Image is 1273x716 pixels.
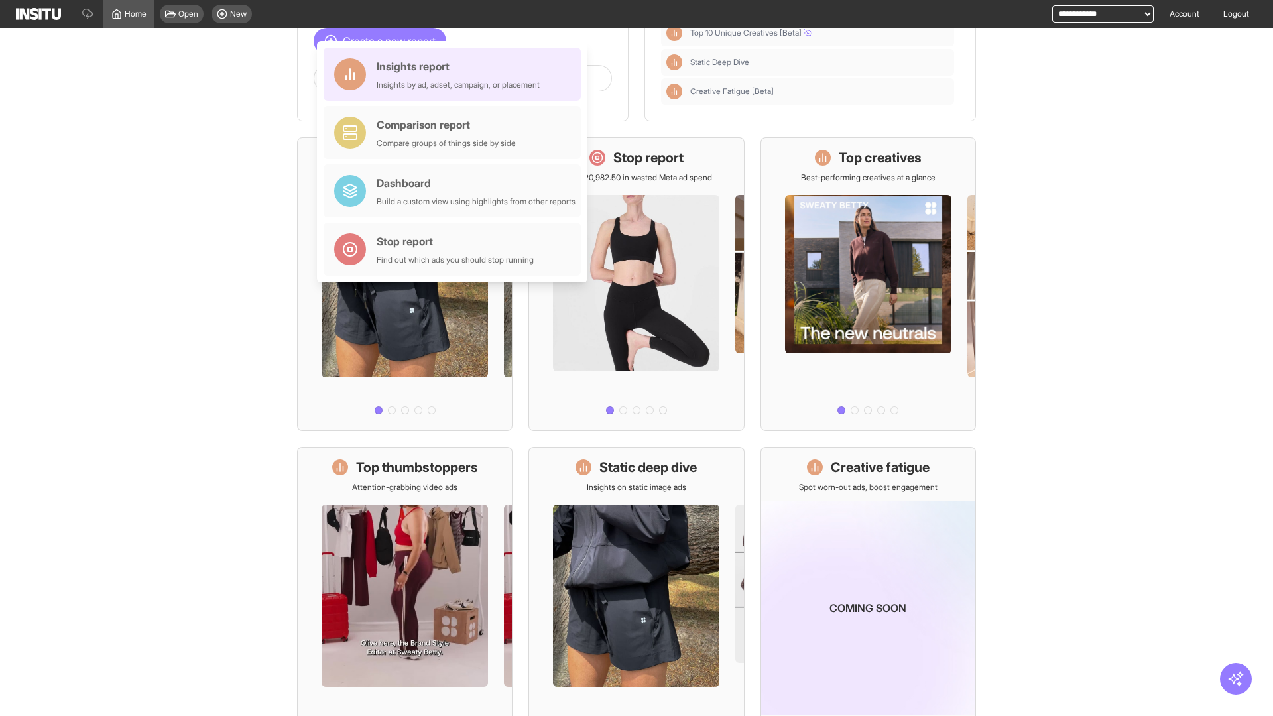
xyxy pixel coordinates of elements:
[377,255,534,265] div: Find out which ads you should stop running
[690,28,812,38] span: Top 10 Unique Creatives [Beta]
[599,458,697,477] h1: Static deep dive
[356,458,478,477] h1: Top thumbstoppers
[377,117,516,133] div: Comparison report
[377,175,576,191] div: Dashboard
[377,233,534,249] div: Stop report
[314,28,446,54] button: Create a new report
[377,58,540,74] div: Insights report
[613,149,684,167] h1: Stop report
[690,86,949,97] span: Creative Fatigue [Beta]
[528,137,744,431] a: Stop reportSave £20,982.50 in wasted Meta ad spend
[377,80,540,90] div: Insights by ad, adset, campaign, or placement
[690,57,749,68] span: Static Deep Dive
[178,9,198,19] span: Open
[230,9,247,19] span: New
[760,137,976,431] a: Top creativesBest-performing creatives at a glance
[666,84,682,99] div: Insights
[343,33,436,49] span: Create a new report
[666,25,682,41] div: Insights
[16,8,61,20] img: Logo
[377,138,516,149] div: Compare groups of things side by side
[297,137,513,431] a: What's live nowSee all active ads instantly
[352,482,457,493] p: Attention-grabbing video ads
[560,172,712,183] p: Save £20,982.50 in wasted Meta ad spend
[801,172,936,183] p: Best-performing creatives at a glance
[587,482,686,493] p: Insights on static image ads
[666,54,682,70] div: Insights
[690,28,949,38] span: Top 10 Unique Creatives [Beta]
[125,9,147,19] span: Home
[839,149,922,167] h1: Top creatives
[377,196,576,207] div: Build a custom view using highlights from other reports
[690,86,774,97] span: Creative Fatigue [Beta]
[690,57,949,68] span: Static Deep Dive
